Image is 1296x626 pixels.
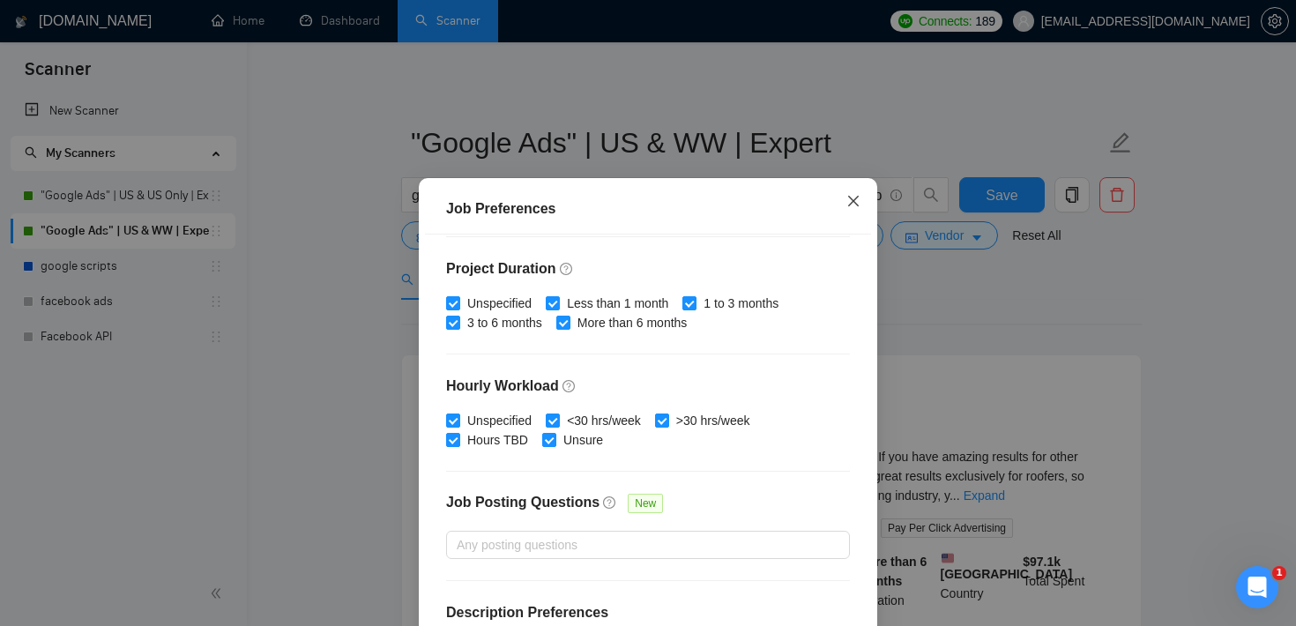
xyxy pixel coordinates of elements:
[460,411,539,430] span: Unspecified
[570,313,695,332] span: More than 6 months
[446,258,850,279] h4: Project Duration
[446,492,600,513] h4: Job Posting Questions
[603,496,617,510] span: question-circle
[460,294,539,313] span: Unspecified
[556,430,610,450] span: Unsure
[560,411,648,430] span: <30 hrs/week
[696,294,786,313] span: 1 to 3 months
[830,178,877,226] button: Close
[560,294,675,313] span: Less than 1 month
[446,198,850,220] div: Job Preferences
[446,376,850,397] h4: Hourly Workload
[846,194,860,208] span: close
[562,379,577,393] span: question-circle
[560,262,574,276] span: question-circle
[460,313,549,332] span: 3 to 6 months
[669,411,757,430] span: >30 hrs/week
[446,602,850,623] h4: Description Preferences
[628,494,663,513] span: New
[1236,566,1278,608] iframe: Intercom live chat
[460,430,535,450] span: Hours TBD
[1272,566,1286,580] span: 1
